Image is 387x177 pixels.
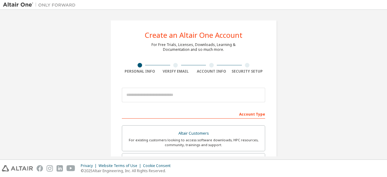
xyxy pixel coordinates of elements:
img: Altair One [3,2,79,8]
div: Verify Email [158,69,194,74]
div: For Free Trials, Licenses, Downloads, Learning & Documentation and so much more. [151,42,236,52]
img: altair_logo.svg [2,165,33,172]
div: Create an Altair One Account [145,31,242,39]
div: Personal Info [122,69,158,74]
div: Cookie Consent [143,163,174,168]
div: For existing customers looking to access software downloads, HPC resources, community, trainings ... [126,138,261,147]
div: Account Type [122,109,265,119]
div: Privacy [81,163,99,168]
img: linkedin.svg [57,165,63,172]
p: © 2025 Altair Engineering, Inc. All Rights Reserved. [81,168,174,173]
div: Account Info [193,69,229,74]
div: Security Setup [229,69,265,74]
img: youtube.svg [67,165,75,172]
img: facebook.svg [37,165,43,172]
div: Website Terms of Use [99,163,143,168]
div: Altair Customers [126,129,261,138]
img: instagram.svg [47,165,53,172]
